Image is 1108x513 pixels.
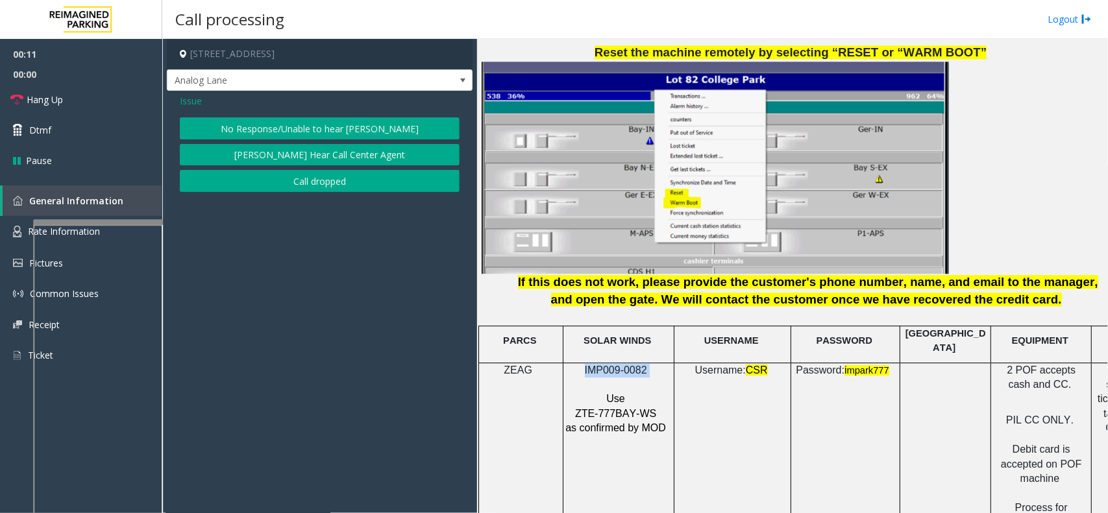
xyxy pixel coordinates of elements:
[29,123,51,137] span: Dtmf
[585,364,647,376] span: IMP009-0082
[695,364,746,376] span: Username:
[844,364,847,376] span: i
[1007,364,1076,390] span: 2 POF accepts cash and CC.
[29,195,123,207] span: General Information
[167,39,473,69] h4: [STREET_ADDRESS]
[817,335,872,346] span: PASSWORD
[584,335,651,346] span: SOLAR WINDS
[796,364,844,376] span: Password:
[1006,414,1074,425] span: PIL CC ONLY.
[1012,335,1068,346] span: EQUIPMENT
[169,3,291,35] h3: Call processing
[28,225,100,237] span: Rate Information
[1001,444,1082,484] span: Debit card is accepted on POF machine
[661,292,1062,306] span: We will contact the customer once we have recovered the credit card.
[27,93,63,106] span: Hang Up
[26,154,52,167] span: Pause
[503,335,536,346] span: PARCS
[746,364,768,376] span: CSR
[905,328,986,353] span: [GEOGRAPHIC_DATA]
[606,393,624,404] span: Use
[13,350,21,361] img: 'icon'
[180,144,460,166] button: [PERSON_NAME] Hear Call Center Agent
[504,364,532,376] span: ZEAG
[1081,12,1092,26] img: logout
[704,335,759,346] span: USERNAME
[28,349,53,361] span: Ticket
[180,94,202,108] span: Issue
[167,70,411,91] span: Analog Lane
[13,196,23,206] img: 'icon'
[13,289,23,299] img: 'icon'
[180,117,460,139] button: No Response/Unable to hear [PERSON_NAME]
[1048,12,1092,26] a: Logout
[575,408,656,419] span: ZTE-777BAY-WS
[565,422,666,433] span: as confirmed by MOD
[518,275,1098,306] span: If this does not work, please provide the customer's phone number, name, and email to the manager...
[13,320,22,329] img: 'icon'
[29,257,63,269] span: Pictures
[29,318,60,331] span: Receipt
[13,259,23,267] img: 'icon'
[3,185,162,216] a: General Information
[847,365,889,376] span: mpark777
[180,170,460,192] button: Call dropped
[482,62,949,274] img: 6a5207beee5048beaeece4d904780550.jpg
[30,287,99,300] span: Common Issues
[595,45,987,59] span: Reset the machine remotely by selecting “RESET or “WARM BOOT”
[13,226,21,237] img: 'icon'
